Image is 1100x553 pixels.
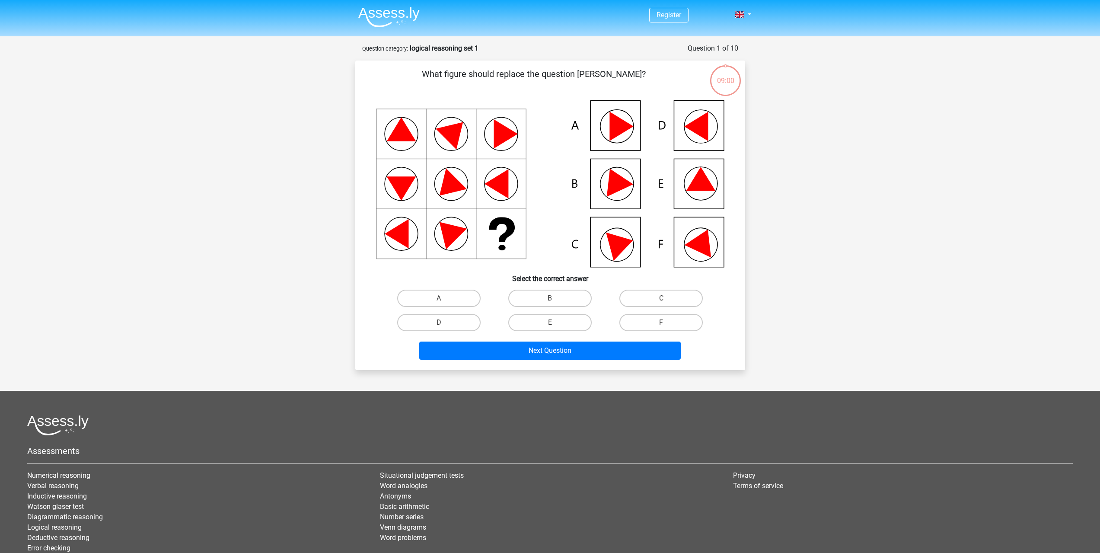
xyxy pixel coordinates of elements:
[362,45,408,52] small: Question category:
[27,446,1073,456] h5: Assessments
[27,544,70,552] a: Error checking
[27,492,87,500] a: Inductive reasoning
[380,492,411,500] a: Antonyms
[380,482,427,490] a: Word analogies
[397,314,481,331] label: D
[508,290,592,307] label: B
[27,471,90,479] a: Numerical reasoning
[733,482,783,490] a: Terms of service
[27,415,89,435] img: Assessly logo
[380,534,426,542] a: Word problems
[619,290,703,307] label: C
[380,523,426,531] a: Venn diagrams
[397,290,481,307] label: A
[657,11,681,19] a: Register
[508,314,592,331] label: E
[369,268,731,283] h6: Select the correct answer
[380,471,464,479] a: Situational judgement tests
[27,523,82,531] a: Logical reasoning
[619,314,703,331] label: F
[419,342,681,360] button: Next Question
[380,513,424,521] a: Number series
[27,482,79,490] a: Verbal reasoning
[369,67,699,93] p: What figure should replace the question [PERSON_NAME]?
[27,534,89,542] a: Deductive reasoning
[709,64,742,86] div: 09:00
[733,471,756,479] a: Privacy
[358,7,420,27] img: Assessly
[27,502,84,511] a: Watson glaser test
[410,44,478,52] strong: logical reasoning set 1
[380,502,429,511] a: Basic arithmetic
[688,43,738,54] div: Question 1 of 10
[27,513,103,521] a: Diagrammatic reasoning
